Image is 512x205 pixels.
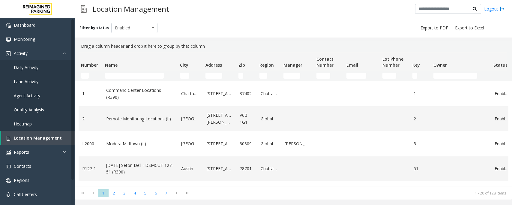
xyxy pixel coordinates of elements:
td: Name Filter [103,70,178,81]
a: Logout [484,6,505,12]
input: Name Filter [105,73,164,79]
a: Chattanooga [181,90,199,97]
img: 'icon' [6,192,11,197]
input: Key Filter [412,73,417,79]
span: Page 6 [151,189,161,197]
input: Manager Filter [283,73,300,79]
th: Status [491,52,512,70]
span: Call Centers [14,191,37,197]
span: Location Management [14,135,62,141]
span: Heatmap [14,121,32,127]
a: [STREET_ADDRESS] [207,90,232,97]
input: City Filter [180,73,189,79]
span: Agent Activity [14,93,40,98]
span: Enabled [112,23,148,33]
span: Daily Activity [14,65,38,70]
a: [GEOGRAPHIC_DATA] [181,116,199,122]
span: Page 2 [109,189,119,197]
span: Go to the next page [172,189,182,197]
td: Status Filter [491,70,512,81]
span: Zip [238,62,245,68]
kendo-pager-info: 1 - 20 of 128 items [196,191,506,196]
img: 'icon' [6,164,11,169]
span: City [180,62,188,68]
td: Zip Filter [236,70,257,81]
span: Number [81,62,98,68]
td: Number Filter [79,70,103,81]
a: V6B 1G1 [240,112,253,125]
a: [STREET_ADDRESS][PERSON_NAME] [207,112,232,125]
h3: Location Management [90,2,172,16]
a: Command Center Locations (R390) [106,87,174,101]
button: Export to Excel [453,24,487,32]
div: Data table [75,52,512,186]
input: Region Filter [259,73,267,79]
span: Dashboard [14,22,35,28]
span: Go to the last page [182,189,193,197]
a: [PERSON_NAME] [285,140,310,147]
td: Key Filter [410,70,431,81]
span: Page 3 [119,189,130,197]
a: Chattanooga [261,165,277,172]
td: Contact Number Filter [314,70,344,81]
a: 1 [82,90,99,97]
span: Name [105,62,118,68]
span: Region [259,62,274,68]
a: 2 [414,116,427,122]
img: 'icon' [6,136,11,141]
span: Lane Activity [14,79,38,84]
a: 51 [414,165,427,172]
img: 'icon' [6,37,11,42]
td: Email Filter [344,70,380,81]
td: Address Filter [203,70,236,81]
img: 'icon' [6,51,11,56]
img: 'icon' [6,150,11,155]
a: [STREET_ADDRESS] [207,140,232,147]
a: [GEOGRAPHIC_DATA] [181,140,199,147]
button: Export to PDF [418,24,451,32]
a: L20000500 [82,140,99,147]
a: Enabled [495,116,508,122]
span: Export to PDF [421,25,448,31]
input: Contact Number Filter [316,73,330,79]
a: 37402 [240,90,253,97]
a: Chattanooga [261,90,277,97]
span: Manager [283,62,302,68]
a: 78701 [240,165,253,172]
a: Austin [181,165,199,172]
span: Page 7 [161,189,172,197]
span: Page 1 [98,189,109,197]
span: Page 5 [140,189,151,197]
a: Enabled [495,165,508,172]
a: [STREET_ADDRESS] [207,165,232,172]
span: Address [205,62,222,68]
td: Manager Filter [281,70,314,81]
a: 30309 [240,140,253,147]
input: Owner Filter [433,73,477,79]
span: Quality Analysis [14,107,44,113]
span: Regions [14,177,29,183]
span: Export to Excel [455,25,484,31]
div: Drag a column header and drop it here to group by that column [79,41,508,52]
a: Enabled [495,90,508,97]
td: Region Filter [257,70,281,81]
a: Enabled [495,140,508,147]
a: 5 [414,140,427,147]
span: Go to the next page [173,191,181,195]
a: Location Management [1,131,75,145]
span: Go to the last page [183,191,191,195]
input: Lot Phone Number Filter [382,73,396,79]
span: Reports [14,149,29,155]
span: Activity [14,50,28,56]
span: Contact Number [316,56,334,68]
span: Key [412,62,420,68]
a: 2 [82,116,99,122]
span: Lot Phone Number [382,56,403,68]
img: 'icon' [6,178,11,183]
input: Address Filter [205,73,222,79]
a: Remote Monitoring Locations (L) [106,116,174,122]
span: Monitoring [14,36,35,42]
a: 1 [414,90,427,97]
input: Zip Filter [238,73,243,79]
input: Number Filter [81,73,89,79]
